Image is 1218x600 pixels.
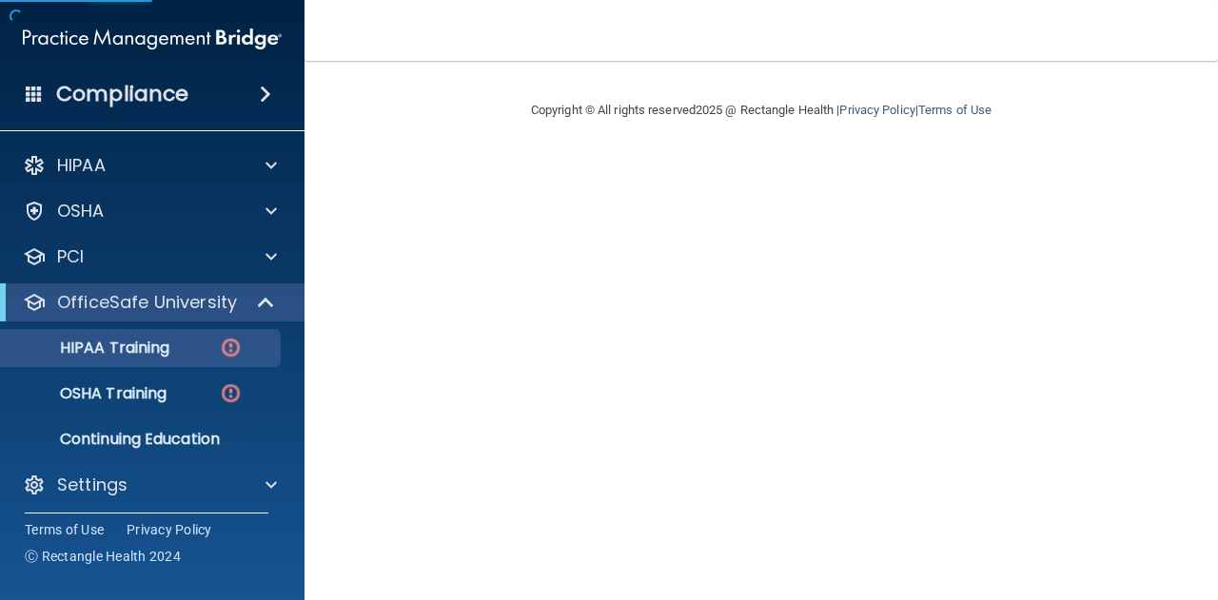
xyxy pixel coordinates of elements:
a: Privacy Policy [127,520,212,539]
a: OSHA [23,200,277,223]
p: OSHA [57,200,105,223]
a: PCI [23,245,277,268]
p: Continuing Education [12,430,272,449]
p: HIPAA Training [12,339,169,358]
p: OfficeSafe University [57,291,237,314]
a: Settings [23,474,277,496]
h4: Compliance [56,81,188,107]
p: PCI [57,245,84,268]
img: danger-circle.6113f641.png [219,381,243,405]
img: danger-circle.6113f641.png [219,336,243,359]
a: Terms of Use [25,520,104,539]
p: OSHA Training [12,384,167,403]
a: HIPAA [23,154,277,177]
p: HIPAA [57,154,106,177]
a: Privacy Policy [839,103,914,117]
img: PMB logo [23,20,282,58]
div: Copyright © All rights reserved 2025 @ Rectangle Health | | [414,80,1109,141]
span: Ⓒ Rectangle Health 2024 [25,547,181,566]
p: Settings [57,474,128,496]
a: OfficeSafe University [23,291,276,314]
a: Terms of Use [918,103,992,117]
